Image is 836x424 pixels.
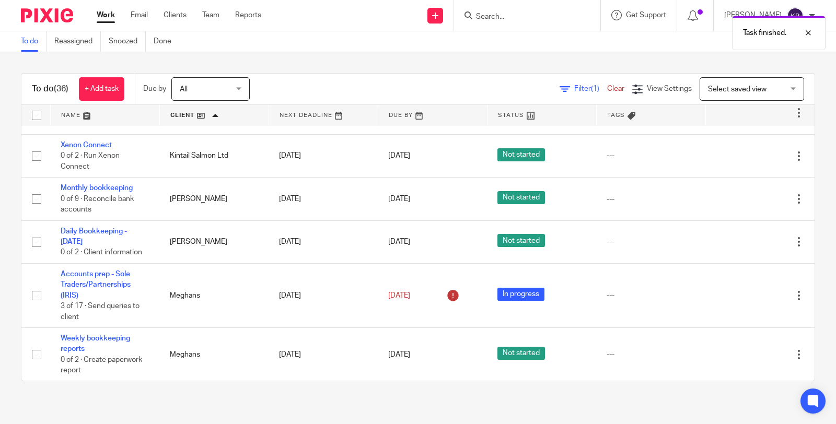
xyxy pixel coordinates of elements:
a: Clear [607,85,624,92]
span: All [180,86,188,93]
span: Tags [607,112,625,118]
a: Xenon Connect [61,142,112,149]
a: To do [21,31,47,52]
td: [DATE] [269,263,378,327]
a: Done [154,31,179,52]
a: Clients [164,10,187,20]
span: [DATE] [388,238,410,245]
td: [DATE] [269,328,378,382]
span: (36) [54,85,68,93]
div: --- [607,150,695,161]
img: Pixie [21,8,73,22]
a: Work [97,10,115,20]
span: 0 of 9 · Reconcile bank accounts [61,109,134,127]
span: View Settings [647,85,692,92]
div: --- [607,349,695,360]
span: [DATE] [388,195,410,203]
span: 0 of 2 · Create paperwork report [61,356,142,374]
a: Daily Bookkeeping - [DATE] [61,228,127,245]
span: Not started [497,347,545,360]
span: [DATE] [388,292,410,299]
div: --- [607,290,695,301]
span: [DATE] [388,152,410,160]
a: Team [202,10,219,20]
span: 0 of 2 · Client information [61,249,142,256]
a: + Add task [79,77,124,101]
td: [PERSON_NAME] [159,220,269,263]
a: Monthly bookkeeping [61,184,133,192]
span: (1) [591,85,599,92]
span: Select saved view [708,86,767,93]
div: --- [607,194,695,204]
span: Not started [497,148,545,161]
p: Due by [143,84,166,94]
td: Meghans [159,263,269,327]
a: Snoozed [109,31,146,52]
td: [DATE] [269,134,378,177]
span: 0 of 9 · Reconcile bank accounts [61,195,134,214]
a: Weekly bookkeeping reports [61,335,130,352]
td: Kintail Salmon Ltd [159,134,269,177]
a: Email [131,10,148,20]
span: [DATE] [388,351,410,358]
img: svg%3E [787,7,804,24]
a: Reassigned [54,31,101,52]
span: In progress [497,288,544,301]
div: --- [607,237,695,247]
p: Task finished. [743,28,786,38]
span: Not started [497,191,545,204]
span: 3 of 17 · Send queries to client [61,302,140,321]
td: [DATE] [269,178,378,220]
td: Meghans [159,328,269,382]
td: [DATE] [269,220,378,263]
span: Filter [574,85,607,92]
span: Not started [497,234,545,247]
a: Accounts prep - Sole Traders/Partnerships (IRIS) [61,270,131,299]
span: 0 of 2 · Run Xenon Connect [61,152,120,170]
h1: To do [32,84,68,95]
a: Reports [235,10,261,20]
td: [PERSON_NAME] [159,178,269,220]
